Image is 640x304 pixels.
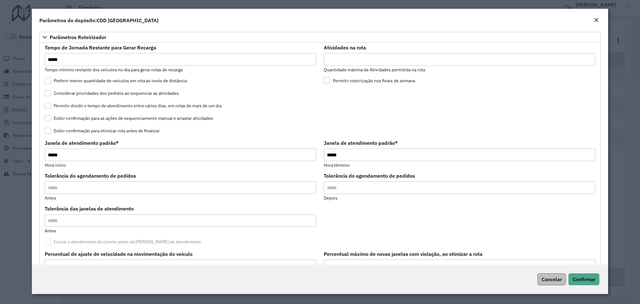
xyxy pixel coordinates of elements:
small: Hora término [324,162,350,168]
label: Preferir menor quantidade de veículos em rota ao invés de distância [45,78,187,84]
label: Exibir confirmação para otimizar rota antes de finalizar [45,128,160,134]
label: Tolerância do agendamento de pedidos [45,172,136,180]
small: Tempo mínimo restante dos veículos no dia para gerar rotas de recarga [45,67,182,73]
label: Tempo de Jornada Restante para Gerar Recarga [45,44,156,51]
label: Tolerância do agendamento de pedidos [324,172,415,180]
button: Cancelar [537,273,566,285]
small: Antes [45,195,56,201]
button: Close [592,16,601,24]
label: Considerar prioridades dos pedidos ao sequenciar as atividades [45,90,179,97]
label: Permitir roteirização nos finais de semana [324,78,415,84]
label: Exibir confirmação para as ações de sequenciamento manual e arrastar atividades [45,115,213,122]
label: Janela de atendimento padrão [45,139,119,147]
small: Quantidade máxima de Atividades permitida na rota [324,67,425,73]
h4: Parâmetros do depósito:CDD [GEOGRAPHIC_DATA] [39,17,158,24]
span: Parâmetros Roteirizador [50,35,106,40]
em: Fechar [594,18,599,23]
label: Percentual máximo de novas janelas com violação, ao otimizar a rota [324,250,482,258]
small: Depois [324,195,337,201]
label: Tolerância das janelas de atendimento [45,205,134,212]
label: Janela de atendimento padrão [324,139,398,147]
button: Confirmar [568,273,599,285]
small: Hora início [45,162,66,168]
span: Confirmar [572,276,595,282]
span: Cancelar [542,276,562,282]
a: Parâmetros Roteirizador [39,32,600,43]
small: Antes [45,228,56,234]
label: Permitir dividir o tempo de atendimento entre vários dias, em rotas de mais de um dia [45,103,222,109]
label: Percentual de ajuste de velocidade na movimentação do veículo [45,250,192,258]
label: Iniciar o atendimento do cliente antes da [PERSON_NAME] de atendimento [45,239,201,245]
label: Atividades na rota [324,44,366,51]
